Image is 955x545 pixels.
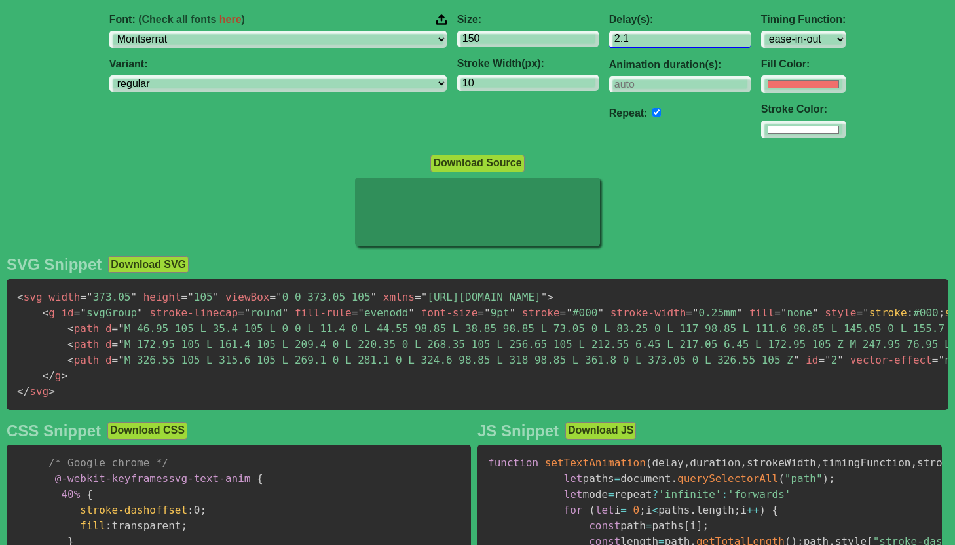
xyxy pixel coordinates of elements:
span: = [112,322,119,335]
span: ( [646,457,652,469]
span: let [564,472,583,485]
span: " [358,307,364,319]
span: round [238,307,288,319]
span: g [43,369,62,382]
span: path [67,338,99,350]
span: path [67,322,99,335]
span: " [282,307,289,319]
span: 'infinite' [658,488,721,500]
label: Fill Color: [761,58,846,70]
span: #000 [560,307,604,319]
span: evenodd [352,307,415,319]
span: stroke [522,307,560,319]
span: none [774,307,818,319]
span: < [43,307,49,319]
span: viewBox [225,291,269,303]
span: " [421,291,428,303]
span: fill-rule [295,307,352,319]
span: : [187,504,194,516]
span: 105 [181,291,219,303]
span: " [597,307,604,319]
span: = [608,488,614,500]
span: (Check all fonts ) [138,14,245,25]
span: =" [856,307,869,319]
span: = [238,307,244,319]
span: < [652,504,659,516]
input: auto [609,76,751,92]
img: Upload your font [436,14,447,26]
span: , [684,457,690,469]
span: " [541,291,548,303]
span: 'forwards' [728,488,791,500]
span: " [213,291,219,303]
span: 40% [61,488,80,500]
span: path [67,354,99,366]
span: " [484,307,491,319]
span: " [371,291,377,303]
span: ? [652,488,658,500]
span: d [105,338,112,350]
span: ; [734,504,741,516]
span: { [257,472,263,485]
span: ) [823,472,829,485]
span: " [118,322,124,335]
label: Animation duration(s): [609,59,751,71]
span: stroke [869,307,907,319]
span: width [48,291,80,303]
label: Size: [457,14,599,26]
span: : [105,519,112,532]
span: < [67,338,74,350]
span: fill [80,519,105,532]
span: < [17,291,24,303]
span: , [910,457,917,469]
span: fill [749,307,775,319]
span: [ [684,519,690,532]
button: Download JS [565,422,636,439]
span: ( [778,472,785,485]
h2: CSS Snippet [7,422,101,440]
span: = [477,307,484,319]
button: Download CSS [107,422,187,439]
input: 0.1s [609,31,751,48]
a: here [219,14,242,25]
span: " [118,338,124,350]
span: , [816,457,823,469]
span: = [352,307,358,319]
span: " [408,307,415,319]
span: > [61,369,67,382]
span: = [818,354,825,366]
span: for [564,504,583,516]
input: auto [652,108,661,117]
span: setTextAnimation [545,457,646,469]
span: ; [829,472,835,485]
span: " [736,307,743,319]
span: height [143,291,181,303]
span: = [614,472,621,485]
span: : [721,488,728,500]
span: xmlns [383,291,415,303]
span: " [80,307,86,319]
span: M 326.55 105 L 315.6 105 L 269.1 0 L 281.1 0 L 324.6 98.85 L 318 98.85 L 361.8 0 L 373.05 0 L 326... [112,354,800,366]
span: 0 0 373.05 105 [269,291,377,303]
span: " [939,354,945,366]
span: </ [17,385,29,398]
span: style [825,307,856,319]
span: [URL][DOMAIN_NAME] [415,291,547,303]
span: 0.25mm [686,307,743,319]
h2: SVG Snippet [7,255,102,274]
span: = [74,307,81,319]
h2: JS Snippet [477,422,559,440]
span: querySelectorAll [677,472,778,485]
span: " [692,307,699,319]
span: </ [43,369,55,382]
span: ( [589,504,595,516]
span: " [510,307,516,319]
span: = [269,291,276,303]
span: id [806,354,818,366]
span: 2 [818,354,844,366]
span: ; [181,519,187,532]
span: " [118,354,124,366]
span: Font: [109,14,245,26]
span: function [488,457,538,469]
span: : [907,307,914,319]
